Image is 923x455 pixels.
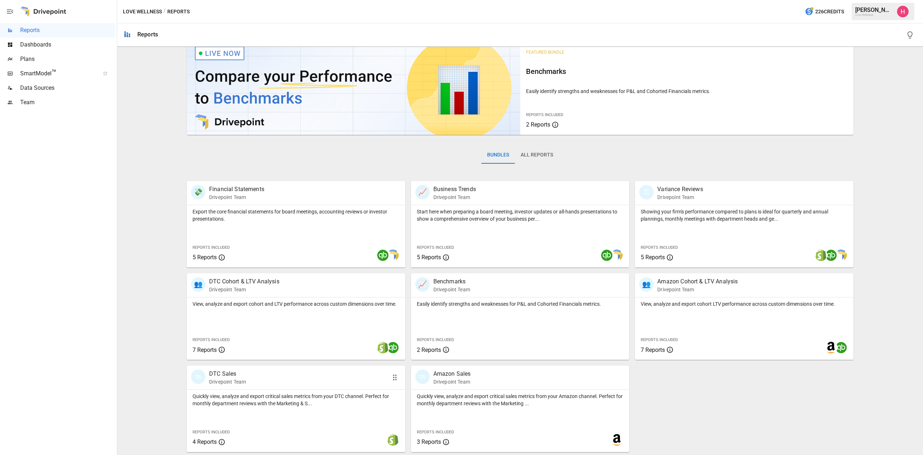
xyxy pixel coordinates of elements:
[191,370,206,384] div: 🛍
[193,438,217,445] span: 4 Reports
[20,69,95,78] span: SmartModel
[417,430,454,434] span: Reports Included
[815,7,844,16] span: 226 Credits
[417,346,441,353] span: 2 Reports
[641,208,848,222] p: Showing your firm's performance compared to plans is ideal for quarterly and annual plannings, mo...
[526,66,848,77] h6: Benchmarks
[387,434,399,446] img: shopify
[657,194,703,201] p: Drivepoint Team
[123,7,162,16] button: Love Wellness
[187,41,520,135] img: video thumbnail
[641,300,848,308] p: View, analyze and export cohort LTV performance across custom dimensions over time.
[417,208,624,222] p: Start here when preparing a board meeting, investor updates or all-hands presentations to show a ...
[526,112,563,117] span: Reports Included
[209,378,246,385] p: Drivepoint Team
[52,68,57,77] span: ™
[611,434,623,446] img: amazon
[377,342,389,353] img: shopify
[193,300,399,308] p: View, analyze and export cohort and LTV performance across custom dimensions over time.
[209,277,279,286] p: DTC Cohort & LTV Analysis
[20,55,115,63] span: Plans
[515,146,559,164] button: All Reports
[417,300,624,308] p: Easily identify strengths and weaknesses for P&L and Cohorted Financials metrics.
[209,185,264,194] p: Financial Statements
[657,185,703,194] p: Variance Reviews
[191,277,206,292] div: 👥
[433,185,476,194] p: Business Trends
[897,6,909,17] img: Hayley Rovet
[433,378,471,385] p: Drivepoint Team
[657,286,738,293] p: Drivepoint Team
[193,337,230,342] span: Reports Included
[835,342,847,353] img: quickbooks
[191,185,206,199] div: 💸
[835,249,847,261] img: smart model
[417,393,624,407] p: Quickly view, analyze and export critical sales metrics from your Amazon channel. Perfect for mon...
[481,146,515,164] button: Bundles
[657,277,738,286] p: Amazon Cohort & LTV Analysis
[825,249,837,261] img: quickbooks
[417,245,454,250] span: Reports Included
[417,337,454,342] span: Reports Included
[601,249,613,261] img: quickbooks
[433,194,476,201] p: Drivepoint Team
[526,50,564,55] span: Featured Bundle
[526,88,848,95] p: Easily identify strengths and weaknesses for P&L and Cohorted Financials metrics.
[137,31,158,38] div: Reports
[639,185,654,199] div: 🗓
[641,254,665,261] span: 5 Reports
[193,393,399,407] p: Quickly view, analyze and export critical sales metrics from your DTC channel. Perfect for monthl...
[417,438,441,445] span: 3 Reports
[855,13,893,17] div: Love Wellness
[163,7,166,16] div: /
[193,254,217,261] span: 5 Reports
[209,194,264,201] p: Drivepoint Team
[20,98,115,107] span: Team
[526,121,550,128] span: 2 Reports
[193,430,230,434] span: Reports Included
[209,286,279,293] p: Drivepoint Team
[415,370,430,384] div: 🛍
[855,6,893,13] div: [PERSON_NAME]
[20,40,115,49] span: Dashboards
[193,346,217,353] span: 7 Reports
[893,1,913,22] button: Hayley Rovet
[20,84,115,92] span: Data Sources
[417,254,441,261] span: 5 Reports
[209,370,246,378] p: DTC Sales
[802,5,847,18] button: 226Credits
[20,26,115,35] span: Reports
[415,277,430,292] div: 📈
[433,277,470,286] p: Benchmarks
[387,342,399,353] img: quickbooks
[377,249,389,261] img: quickbooks
[641,245,678,250] span: Reports Included
[433,370,471,378] p: Amazon Sales
[387,249,399,261] img: smart model
[641,346,665,353] span: 7 Reports
[639,277,654,292] div: 👥
[611,249,623,261] img: smart model
[433,286,470,293] p: Drivepoint Team
[825,342,837,353] img: amazon
[815,249,827,261] img: shopify
[193,208,399,222] p: Export the core financial statements for board meetings, accounting reviews or investor presentat...
[193,245,230,250] span: Reports Included
[641,337,678,342] span: Reports Included
[415,185,430,199] div: 📈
